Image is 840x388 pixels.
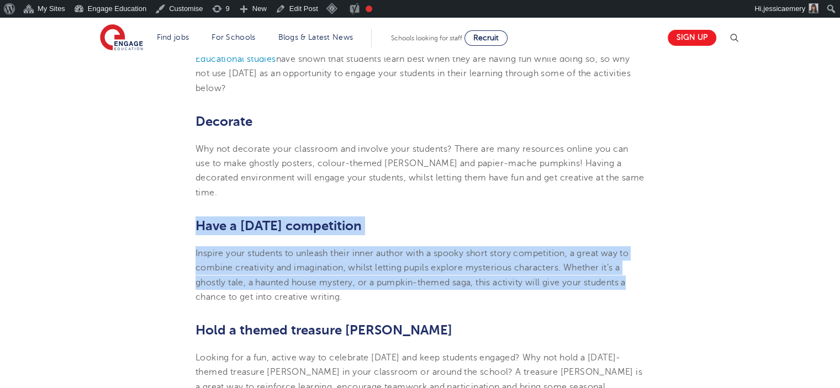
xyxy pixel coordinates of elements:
a: Educational studies [196,54,276,64]
span: jessicaemery [763,4,805,13]
img: Engage Education [100,24,143,52]
span: Recruit [473,34,499,42]
span: Hold a themed treasure [PERSON_NAME] [196,322,452,338]
a: Find jobs [157,33,189,41]
a: For Schools [212,33,255,41]
span: Schools looking for staff [391,34,462,42]
span: Why not decorate your classroom and involve your students? There are many resources online you ca... [196,144,644,198]
a: Blogs & Latest News [278,33,353,41]
span: Have a [DATE] competition [196,218,362,233]
span: Inspire your students to unleash their inner author with a spooky short story competition, a grea... [196,248,628,302]
span: Decorate [196,114,252,129]
a: Sign up [668,30,716,46]
span: have shown that students learn best when they are having fun while doing so, so why not use [DATE... [196,54,631,93]
div: Focus keyphrase not set [366,6,372,12]
a: Recruit [464,30,508,46]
